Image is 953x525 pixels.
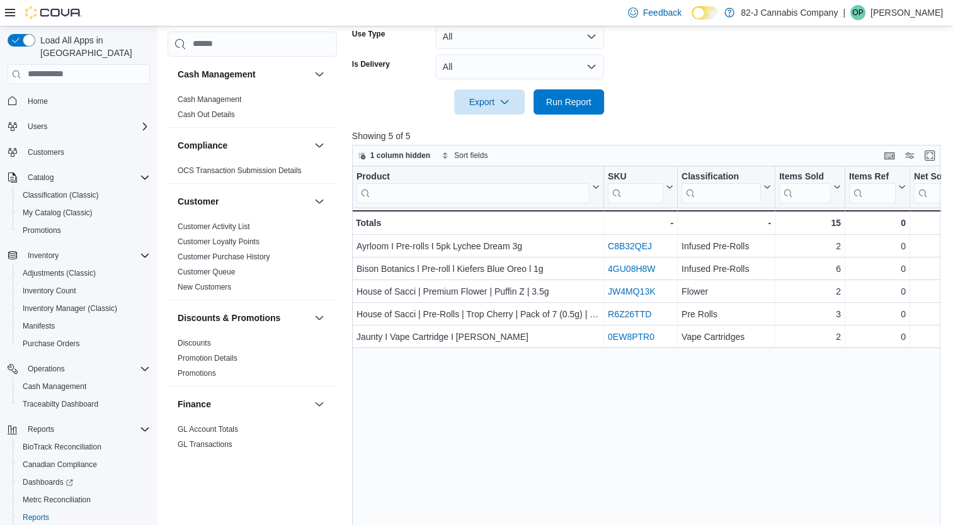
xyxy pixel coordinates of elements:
span: Adjustments (Classic) [18,266,150,281]
div: 0 [849,284,906,299]
div: Jaunty I Vape Cartridge I [PERSON_NAME] [357,329,600,344]
a: Classification (Classic) [18,188,104,203]
a: C8B32QEJ [608,241,652,251]
button: 1 column hidden [353,148,435,163]
span: Inventory [28,251,59,261]
span: Catalog [28,172,54,183]
p: Showing 5 of 5 [352,130,947,142]
button: Inventory [3,247,155,264]
div: 2 [779,329,841,344]
a: Customers [23,145,69,160]
span: Inventory [23,248,150,263]
span: Cash Management [18,379,150,394]
div: Items Ref [849,171,896,203]
div: Classification [682,171,761,203]
span: GL Transactions [178,439,232,449]
a: Metrc Reconciliation [18,492,96,507]
span: Dashboards [23,477,73,487]
img: Cova [25,6,82,19]
span: New Customers [178,282,231,292]
button: SKU [608,171,673,203]
span: Run Report [546,96,591,108]
a: Cash Management [18,379,91,394]
div: - [682,215,771,230]
p: 82-J Cannabis Company [741,5,838,20]
span: Traceabilty Dashboard [18,397,150,412]
span: Traceabilty Dashboard [23,399,98,409]
a: Canadian Compliance [18,457,102,472]
span: Cash Management [23,381,86,392]
span: Manifests [23,321,55,331]
a: 0EW8PTR0 [608,332,654,342]
span: Metrc Reconciliation [18,492,150,507]
h3: Customer [178,195,219,208]
a: Discounts [178,339,211,347]
div: Product [357,171,590,203]
button: Product [357,171,600,203]
div: SKU [608,171,663,183]
button: Users [3,118,155,135]
button: Catalog [23,170,59,185]
button: Catalog [3,169,155,186]
div: Discounts & Promotions [168,336,337,386]
button: Cash Management [312,67,327,82]
span: Reports [23,512,49,522]
a: BioTrack Reconciliation [18,439,106,454]
div: Cash Management [168,92,337,127]
a: My Catalog (Classic) [18,205,98,220]
span: Load All Apps in [GEOGRAPHIC_DATA] [35,34,150,59]
a: Promotion Details [178,354,237,363]
span: Customer Purchase History [178,252,270,262]
span: BioTrack Reconciliation [23,442,101,452]
button: Classification [682,171,771,203]
div: SKU URL [608,171,663,203]
span: Inventory Count [18,283,150,298]
span: Customer Queue [178,267,235,277]
a: Traceabilty Dashboard [18,397,103,412]
a: OCS Transaction Submission Details [178,166,302,175]
a: Customer Queue [178,268,235,276]
div: 0 [849,307,906,322]
span: Inventory Count [23,286,76,296]
a: Cash Out Details [178,110,235,119]
a: R6Z26TTD [608,309,651,319]
a: GL Transactions [178,440,232,449]
button: Canadian Compliance [13,456,155,473]
div: Items Sold [779,171,831,183]
span: Sort fields [454,150,488,161]
button: Discounts & Promotions [312,310,327,325]
button: Classification (Classic) [13,186,155,204]
span: 1 column hidden [370,150,430,161]
a: Customer Activity List [178,222,250,231]
p: [PERSON_NAME] [870,5,943,20]
span: Promotion Details [178,353,237,363]
span: Home [28,96,48,106]
div: House of Sacci | Premium Flower | Puffin Z | 3.5g [357,284,600,299]
button: Export [454,89,525,115]
button: Sort fields [437,148,493,163]
div: Ayrloom I Pre-rolls I 5pk Lychee Dream 3g [357,239,600,254]
a: Dashboards [13,473,155,491]
span: Operations [23,361,150,376]
div: 6 [779,261,841,276]
a: Home [23,94,53,109]
button: Adjustments (Classic) [13,264,155,282]
div: Vape Cartridges [682,329,771,344]
h3: Finance [178,398,211,410]
a: New Customers [178,283,231,291]
span: Operations [28,364,65,374]
span: Inventory Manager (Classic) [23,303,117,313]
div: Product [357,171,590,183]
div: 3 [779,307,841,322]
div: Bison Botanics l Pre-roll l Kiefers Blue Oreo l 1g [357,261,600,276]
div: Finance [168,422,337,457]
button: Traceabilty Dashboard [13,395,155,413]
div: Classification [682,171,761,183]
span: Dashboards [18,475,150,490]
a: Dashboards [18,475,78,490]
span: Promotions [178,368,216,378]
span: Manifests [18,319,150,334]
span: Metrc Reconciliation [23,495,91,505]
button: Inventory [23,248,64,263]
span: Promotions [18,223,150,238]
